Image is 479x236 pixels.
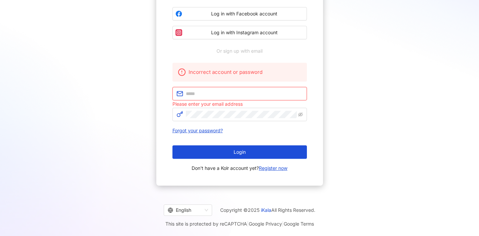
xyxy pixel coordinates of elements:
[247,221,249,227] span: |
[192,164,287,172] span: Don't have a Kolr account yet?
[282,221,284,227] span: |
[185,29,304,36] span: Log in with Instagram account
[172,100,307,108] div: Please enter your email address
[234,149,246,155] span: Login
[172,145,307,159] button: Login
[189,68,302,76] div: Incorrect account or password
[249,221,282,227] a: Google Privacy
[172,7,307,20] button: Log in with Facebook account
[172,26,307,39] button: Log in with Instagram account
[172,128,223,133] a: Forgot your password?
[165,220,314,228] span: This site is protected by reCAPTCHA
[261,207,271,213] a: iKala
[259,165,287,171] a: Register now
[212,47,267,55] span: Or sign up with email
[298,112,303,117] span: eye-invisible
[284,221,314,227] a: Google Terms
[168,205,202,216] div: English
[220,206,315,214] span: Copyright © 2025 All Rights Reserved.
[185,10,304,17] span: Log in with Facebook account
